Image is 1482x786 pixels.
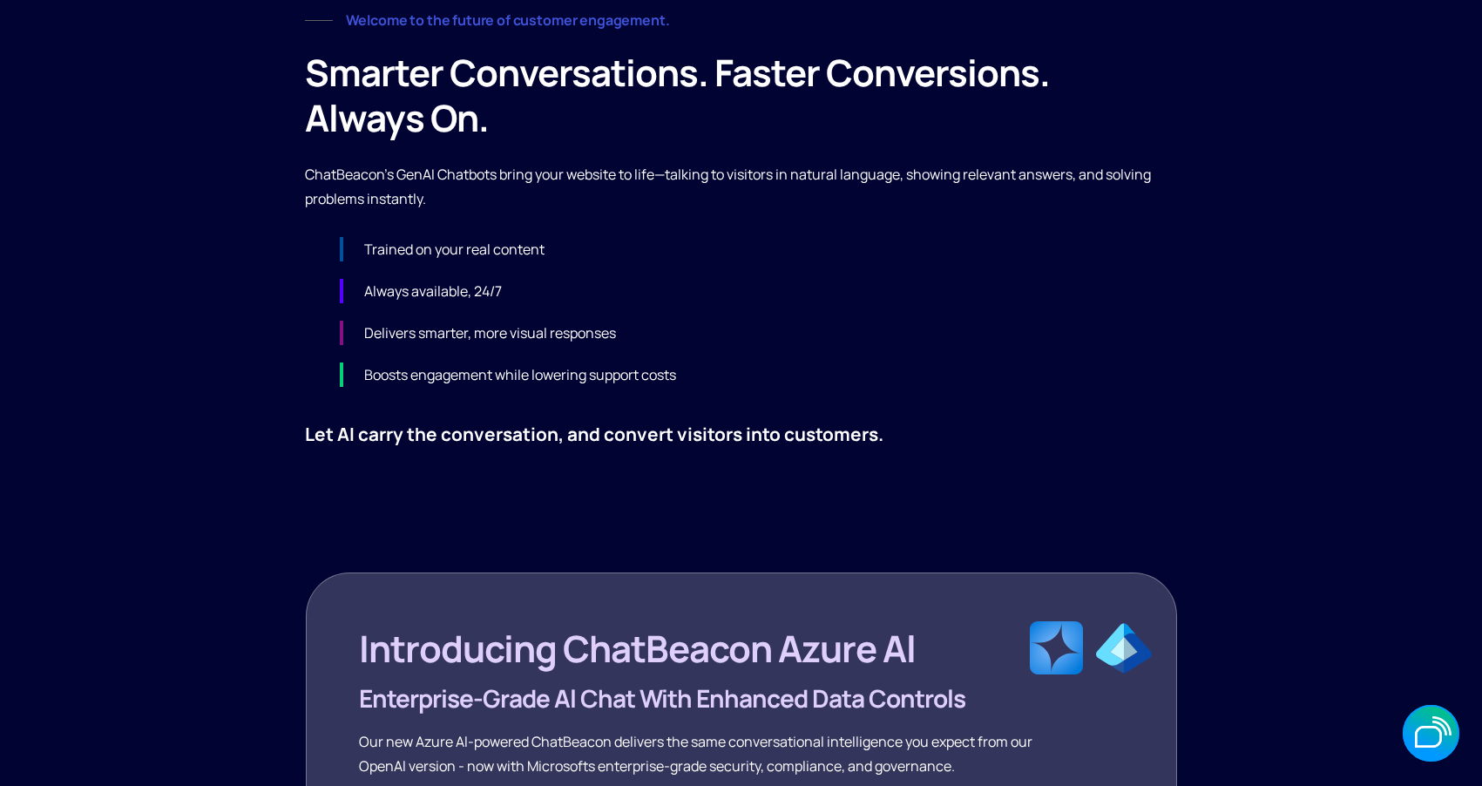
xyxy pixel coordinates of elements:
img: Line [305,20,333,21]
strong: Introducing ChatBeacon Azure Al [359,623,916,674]
strong: Trained on your real content [357,240,545,259]
strong: Boosts engagement while lowering support costs [357,365,676,384]
strong: Delivers smarter, more visual responses [357,323,616,342]
img: Microsoft Entra [1096,612,1152,676]
strong: Enterprise-Grade Al Chat with Enhanced Data Controls [359,681,965,715]
p: ChatBeacon’s GenAI Chatbots bring your website to life—talking to visitors in natural language, s... [305,162,1178,211]
p: ‍ [305,422,1178,448]
strong: Welcome to the future of customer engagement. [346,10,670,30]
strong: Always available, 24/7 [357,281,502,301]
strong: Let AI carry the conversation, and convert visitors into customers. [305,422,883,446]
strong: Smarter Conversations. Faster Conversions. Always On. [305,47,1050,143]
